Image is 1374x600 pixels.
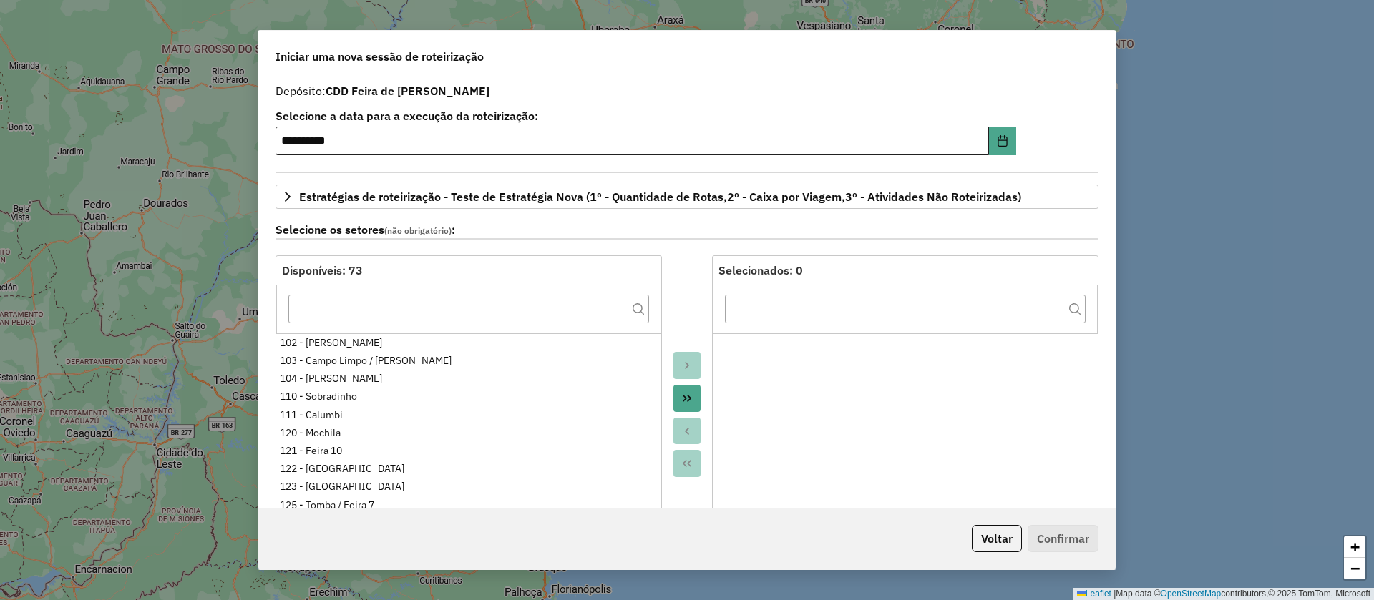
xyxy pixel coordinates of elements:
label: Selecione os setores : [276,221,1098,240]
div: Depósito: [276,82,1098,99]
span: Estratégias de roteirização - Teste de Estratégia Nova (1º - Quantidade de Rotas,2º - Caixa por V... [299,191,1021,202]
div: 121 - Feira 10 [280,443,658,458]
div: Selecionados: 0 [718,262,1092,279]
strong: CDD Feira de [PERSON_NAME] [326,84,489,98]
div: 111 - Calumbi [280,408,658,423]
span: − [1350,559,1360,577]
div: 104 - [PERSON_NAME] [280,371,658,386]
div: 103 - Campo Limpo / [PERSON_NAME] [280,353,658,368]
label: Selecione a data para a execução da roteirização: [276,107,1016,124]
div: Map data © contributors,© 2025 TomTom, Microsoft [1073,588,1374,600]
div: 123 - [GEOGRAPHIC_DATA] [280,479,658,494]
div: 102 - [PERSON_NAME] [280,335,658,350]
a: Leaflet [1077,589,1111,599]
button: Choose Date [989,127,1016,155]
div: 125 - Tomba / Feira 7 [280,498,658,513]
a: Zoom out [1344,558,1365,579]
div: Disponíveis: 73 [282,262,656,279]
span: + [1350,538,1360,556]
a: Zoom in [1344,536,1365,558]
a: OpenStreetMap [1161,589,1222,599]
button: Move All to Target [673,385,701,412]
button: Voltar [972,525,1022,552]
div: 122 - [GEOGRAPHIC_DATA] [280,461,658,476]
div: 120 - Mochila [280,426,658,441]
div: 110 - Sobradinho [280,389,658,404]
span: | [1114,589,1116,599]
span: (não obrigatório) [384,225,452,236]
span: Iniciar uma nova sessão de roteirização [276,48,484,65]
